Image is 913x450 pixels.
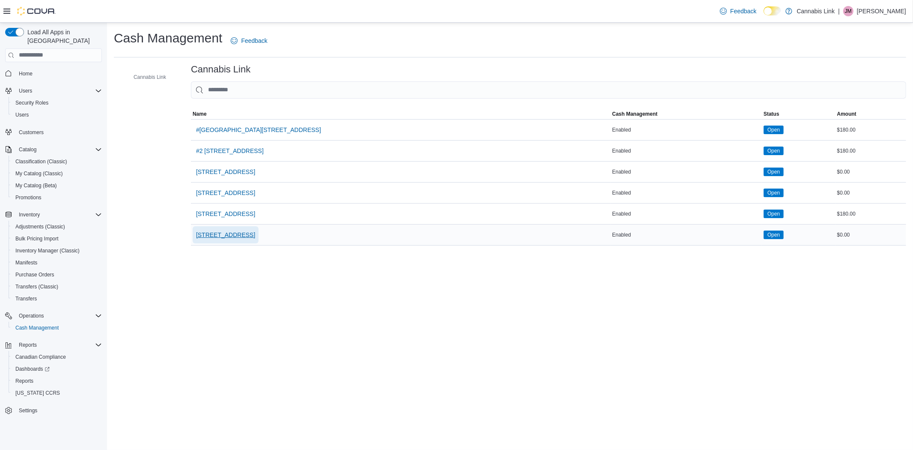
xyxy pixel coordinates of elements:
span: Transfers [15,295,37,302]
button: Reports [9,375,105,387]
button: Purchase Orders [9,269,105,281]
span: My Catalog (Beta) [12,180,102,191]
span: Manifests [12,258,102,268]
button: Canadian Compliance [9,351,105,363]
span: [STREET_ADDRESS] [196,231,255,239]
span: Users [12,110,102,120]
span: Home [15,68,102,79]
button: [STREET_ADDRESS] [193,163,259,180]
span: [STREET_ADDRESS] [196,189,255,197]
span: Canadian Compliance [12,352,102,362]
span: Settings [15,405,102,416]
span: Amount [837,111,856,117]
nav: Complex example [5,64,102,439]
a: Security Roles [12,98,52,108]
span: Open [764,168,784,176]
h1: Cash Management [114,30,222,47]
button: Classification (Classic) [9,156,105,168]
span: Canadian Compliance [15,354,66,360]
button: Adjustments (Classic) [9,221,105,233]
a: Manifests [12,258,41,268]
span: Promotions [12,192,102,203]
span: Cash Management [12,323,102,333]
span: Users [19,87,32,94]
input: This is a search bar. As you type, the results lower in the page will automatically filter. [191,81,906,99]
a: My Catalog (Beta) [12,180,60,191]
div: Enabled [610,230,762,240]
a: Reports [12,376,37,386]
button: Reports [15,340,40,350]
span: Cash Management [612,111,657,117]
button: Status [762,109,836,119]
div: Joshua Meanney [843,6,854,16]
button: Catalog [15,144,40,155]
span: Transfers [12,294,102,304]
span: Customers [15,127,102,138]
button: Operations [15,311,48,321]
span: Open [764,210,784,218]
button: Cash Management [610,109,762,119]
span: Reports [12,376,102,386]
div: Enabled [610,188,762,198]
span: Catalog [15,144,102,155]
span: Open [764,231,784,239]
a: Inventory Manager (Classic) [12,246,83,256]
span: Reports [15,378,33,384]
span: Reports [19,342,37,348]
button: Cannabis Link [122,72,170,82]
span: Operations [15,311,102,321]
span: Inventory [19,211,40,218]
button: Transfers [9,293,105,305]
button: Bulk Pricing Import [9,233,105,245]
a: Classification (Classic) [12,156,71,167]
span: Security Roles [15,99,48,106]
span: Open [764,189,784,197]
button: Home [2,67,105,80]
button: Cash Management [9,322,105,334]
div: $180.00 [836,146,906,156]
a: Cash Management [12,323,62,333]
span: Feedback [241,36,267,45]
button: [STREET_ADDRESS] [193,226,259,243]
p: Cannabis Link [797,6,835,16]
a: Transfers [12,294,40,304]
button: My Catalog (Classic) [9,168,105,180]
span: Classification (Classic) [15,158,67,165]
button: Inventory Manager (Classic) [9,245,105,257]
span: #2 [STREET_ADDRESS] [196,147,264,155]
div: $0.00 [836,167,906,177]
span: [STREET_ADDRESS] [196,168,255,176]
span: Classification (Classic) [12,156,102,167]
span: Adjustments (Classic) [12,222,102,232]
span: Bulk Pricing Import [15,235,59,242]
span: Promotions [15,194,42,201]
span: Adjustments (Classic) [15,223,65,230]
a: Customers [15,127,47,138]
span: Open [767,147,780,155]
span: My Catalog (Classic) [15,170,63,177]
span: Settings [19,407,37,414]
button: Operations [2,310,105,322]
span: Purchase Orders [15,271,54,278]
button: Users [15,86,36,96]
span: Status [764,111,779,117]
span: Transfers (Classic) [12,282,102,292]
a: Transfers (Classic) [12,282,62,292]
span: Users [15,111,29,118]
button: Reports [2,339,105,351]
div: $180.00 [836,209,906,219]
a: Purchase Orders [12,270,58,280]
button: Inventory [2,209,105,221]
button: Manifests [9,257,105,269]
span: Open [767,126,780,134]
span: Transfers (Classic) [15,283,58,290]
span: Inventory Manager (Classic) [12,246,102,256]
a: My Catalog (Classic) [12,168,66,179]
button: Users [9,109,105,121]
span: [US_STATE] CCRS [15,390,60,396]
span: Open [764,147,784,155]
div: Enabled [610,167,762,177]
div: Enabled [610,125,762,135]
a: Users [12,110,32,120]
a: Dashboards [9,363,105,375]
